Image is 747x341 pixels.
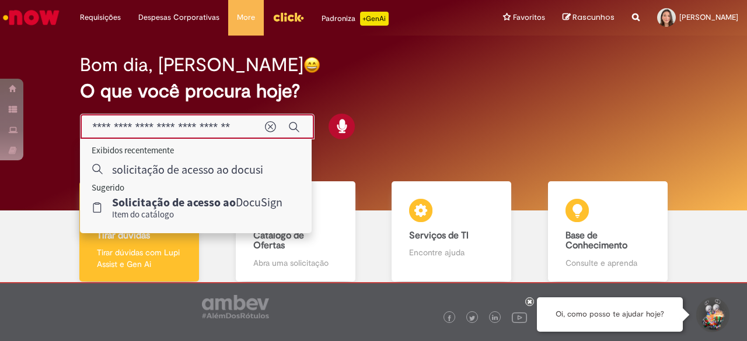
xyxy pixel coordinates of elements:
[202,295,269,318] img: logo_footer_ambev_rotulo_gray.png
[138,12,219,23] span: Despesas Corporativas
[409,230,469,241] b: Serviços de TI
[253,257,338,269] p: Abra uma solicitação
[61,181,218,282] a: Tirar dúvidas Tirar dúvidas com Lupi Assist e Gen Ai
[97,230,150,241] b: Tirar dúvidas
[373,181,530,282] a: Serviços de TI Encontre ajuda
[563,12,615,23] a: Rascunhos
[566,230,627,252] b: Base de Conhecimento
[253,230,304,252] b: Catálogo de Ofertas
[80,12,121,23] span: Requisições
[694,297,729,332] button: Iniciar Conversa de Suporte
[679,12,738,22] span: [PERSON_NAME]
[573,12,615,23] span: Rascunhos
[566,257,650,269] p: Consulte e aprenda
[273,8,304,26] img: click_logo_yellow_360x200.png
[513,12,545,23] span: Favoritos
[303,57,320,73] img: happy-face.png
[469,315,475,321] img: logo_footer_twitter.png
[360,12,389,26] p: +GenAi
[1,6,61,29] img: ServiceNow
[530,181,686,282] a: Base de Conhecimento Consulte e aprenda
[80,55,303,75] h2: Bom dia, [PERSON_NAME]
[97,247,181,270] p: Tirar dúvidas com Lupi Assist e Gen Ai
[492,315,498,322] img: logo_footer_linkedin.png
[237,12,255,23] span: More
[409,247,494,258] p: Encontre ajuda
[512,310,527,325] img: logo_footer_youtube.png
[446,315,452,321] img: logo_footer_facebook.png
[80,81,666,101] h2: O que você procura hoje?
[322,12,389,26] div: Padroniza
[537,297,683,332] div: Oi, como posso te ajudar hoje?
